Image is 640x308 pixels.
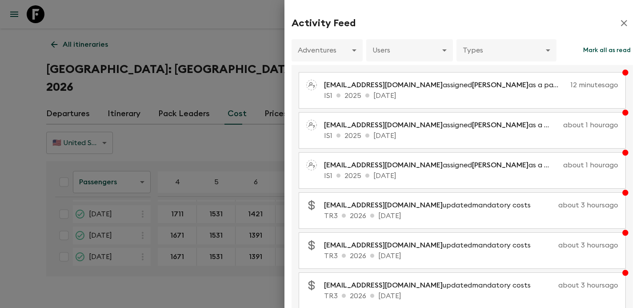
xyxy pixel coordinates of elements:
p: about 3 hours ago [541,200,618,211]
div: Users [366,38,453,63]
p: updated mandatory costs [324,200,538,211]
p: TR3 2026 [DATE] [324,211,618,221]
p: about 3 hours ago [541,240,618,251]
span: [PERSON_NAME] [472,81,528,89]
span: [EMAIL_ADDRESS][DOMAIN_NAME] [324,122,443,129]
span: [EMAIL_ADDRESS][DOMAIN_NAME] [324,202,443,209]
span: [PERSON_NAME] [472,122,528,129]
span: [PERSON_NAME] [472,162,528,169]
p: about 1 hour ago [563,120,618,130]
p: about 3 hours ago [541,280,618,291]
p: assigned as a pack leader [324,120,560,130]
p: IS1 2025 [DATE] [324,170,618,181]
p: about 1 hour ago [563,160,618,170]
p: 12 minutes ago [571,80,618,90]
span: [EMAIL_ADDRESS][DOMAIN_NAME] [324,282,443,289]
p: updated mandatory costs [324,240,538,251]
span: [EMAIL_ADDRESS][DOMAIN_NAME] [324,162,443,169]
h2: Activity Feed [292,17,356,29]
div: Types [456,38,556,63]
p: TR3 2026 [DATE] [324,291,618,301]
p: assigned as a pack leader [324,160,560,170]
p: IS1 2025 [DATE] [324,90,618,101]
span: [EMAIL_ADDRESS][DOMAIN_NAME] [324,81,443,89]
button: Mark all as read [581,39,633,61]
div: Adventures [292,38,363,63]
p: TR3 2026 [DATE] [324,251,618,261]
span: [EMAIL_ADDRESS][DOMAIN_NAME] [324,242,443,249]
p: updated mandatory costs [324,280,538,291]
p: assigned as a pack leader [324,80,567,90]
p: IS1 2025 [DATE] [324,130,618,141]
